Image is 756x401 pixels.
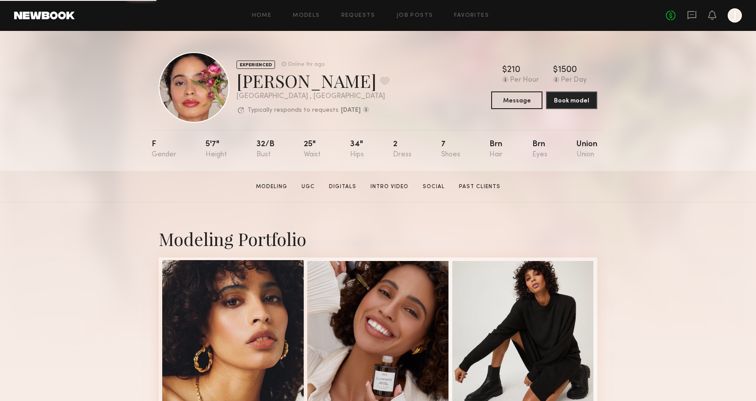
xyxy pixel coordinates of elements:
button: Book model [546,91,597,109]
a: Job Posts [397,13,433,19]
div: Union [577,140,597,159]
div: Per Hour [510,76,539,84]
a: Modeling [252,183,291,191]
div: Modeling Portfolio [159,227,597,250]
p: Typically responds to requests [248,107,339,113]
a: Past Clients [455,183,504,191]
a: Digitals [325,183,360,191]
a: Requests [341,13,375,19]
button: Message [491,91,542,109]
div: [PERSON_NAME] [237,69,389,92]
div: 210 [507,66,520,75]
a: Home [252,13,272,19]
div: [GEOGRAPHIC_DATA] , [GEOGRAPHIC_DATA] [237,93,389,100]
div: Brn [532,140,547,159]
a: J [728,8,742,23]
div: EXPERIENCED [237,61,275,69]
a: UGC [298,183,318,191]
div: $ [553,66,558,75]
div: 32/b [256,140,275,159]
div: $ [502,66,507,75]
div: 5'7" [206,140,227,159]
div: 2 [393,140,412,159]
a: Social [419,183,448,191]
a: Models [293,13,320,19]
a: Intro Video [367,183,412,191]
div: 7 [441,140,460,159]
div: 34" [350,140,364,159]
div: Brn [489,140,503,159]
div: 1500 [558,66,577,75]
div: Per Day [561,76,587,84]
div: Online 1hr ago [288,62,325,68]
div: 25" [304,140,321,159]
a: Favorites [454,13,489,19]
b: [DATE] [341,107,361,113]
div: F [152,140,176,159]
